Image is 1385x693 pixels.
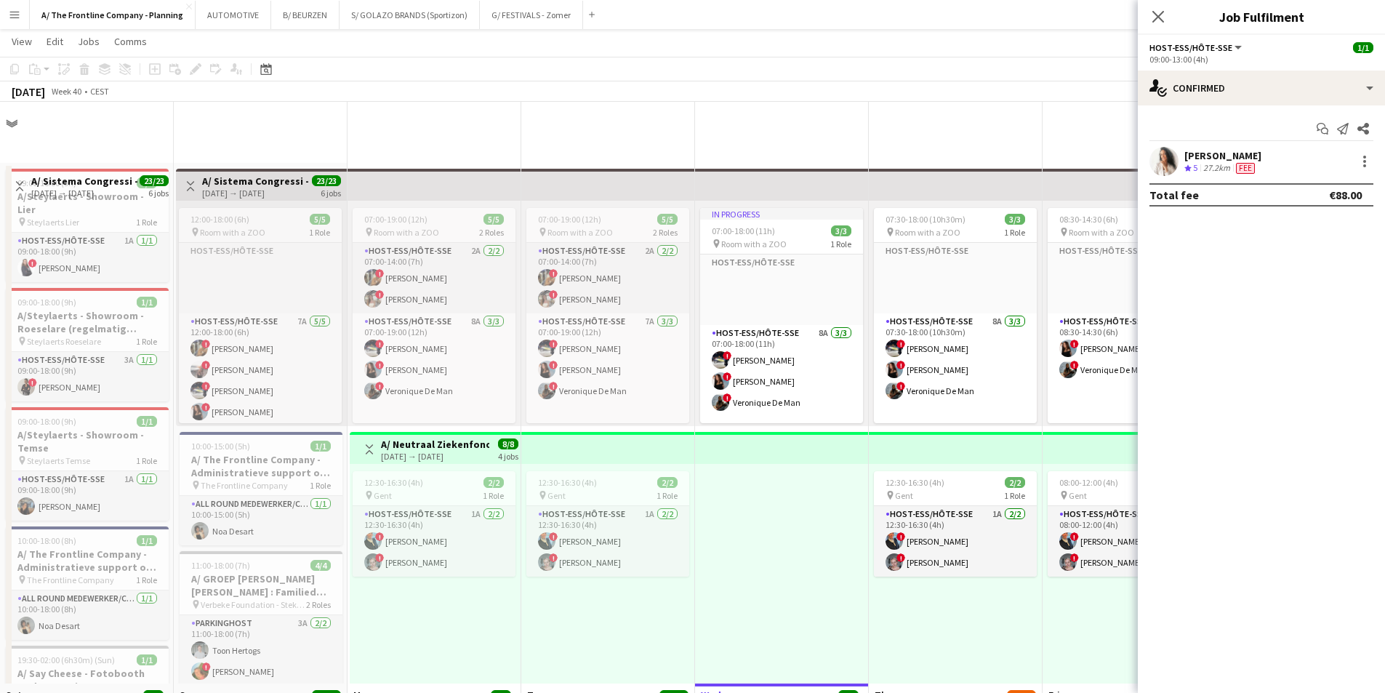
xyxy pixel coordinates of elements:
span: ! [549,532,558,541]
app-card-role: Parkinghost3A2/211:00-18:00 (7h)Toon Hertogs![PERSON_NAME] [180,615,342,686]
span: 2 Roles [479,227,504,238]
app-card-role: Host-ess/Hôte-sse7A3/307:00-19:00 (12h)![PERSON_NAME]![PERSON_NAME]!Veronique De Man [526,313,689,447]
span: 1 Role [136,574,157,585]
span: 10:00-15:00 (5h) [191,441,250,452]
span: Fee [1236,163,1255,174]
div: 6 jobs [148,186,169,199]
span: ! [723,372,731,381]
div: 07:00-19:00 (12h)5/5 Room with a ZOO2 RolesHost-ess/Hôte-sse2A2/207:00-14:00 (7h)![PERSON_NAME]![... [526,208,689,423]
span: ! [549,382,558,390]
app-job-card: 07:30-18:00 (10h30m)3/3 Room with a ZOO1 RoleHost-ess/Hôte-sseHost-ess/Hôte-sse8A3/307:30-18:00 (... [874,208,1037,423]
span: 1/1 [1353,42,1373,53]
span: 3/3 [1005,214,1025,225]
span: ! [1070,553,1079,562]
span: ! [549,340,558,348]
div: 08:30-14:30 (6h)2/2 Room with a ZOO1 RoleHost-ess/Hôte-sseHost-ess/Hôte-sse8A2/208:30-14:30 (6h)!... [1048,208,1211,423]
span: Gent [547,490,566,501]
div: Crew has different fees then in role [1233,162,1258,175]
div: [DATE] [12,84,45,99]
span: ! [375,532,384,541]
app-card-role: All Round medewerker/collaborateur1/110:00-15:00 (5h)Noa Desart [180,496,342,545]
span: View [12,35,32,48]
app-card-role: Host-ess/Hôte-sse2A2/207:00-14:00 (7h)![PERSON_NAME]![PERSON_NAME] [526,243,689,313]
h3: A/ Sistema Congressi - Congres RADECS 2025 - [GEOGRAPHIC_DATA] (Room with a Zoo) - 28/09 tem 03/10 [31,175,140,188]
span: ! [375,382,384,390]
app-job-card: 10:00-15:00 (5h)1/1A/ The Frontline Company - Administratieve support op TFC Kantoor The Frontlin... [180,432,342,545]
span: ! [549,269,558,278]
app-job-card: 09:00-18:00 (9h)1/1A/Steylaerts - Showroom - Roeselare (regelmatig terugkerende opdracht) Steylae... [6,288,169,401]
span: ! [375,553,384,562]
app-job-card: 09:00-18:00 (9h)1/1A/Steylaerts - Showroom - Lier Steylaerts Lier1 RoleHost-ess/Hôte-sse1A1/109:0... [6,169,169,282]
span: 23/23 [140,175,169,186]
app-job-card: 10:00-18:00 (8h)1/1A/ The Frontline Company - Administratieve support op TFC Kantoor The Frontlin... [6,526,169,640]
span: 2 Roles [306,599,331,610]
button: B/ BEURZEN [271,1,340,29]
span: 09:00-18:00 (9h) [17,416,76,427]
span: 19:30-02:00 (6h30m) (Sun) [17,654,115,665]
span: 12:30-16:30 (4h) [538,477,597,488]
span: 11:00-18:00 (7h) [191,560,250,571]
h3: A/ Neutraal Ziekenfonds Vlaanderen (NZVL) - [GEOGRAPHIC_DATA] - 29-30/09+02-03/10 [381,438,489,451]
app-card-role: Host-ess/Hôte-sse2A2/207:00-14:00 (7h)![PERSON_NAME]![PERSON_NAME] [353,243,515,313]
app-card-role: Host-ess/Hôte-sse8A3/307:30-18:00 (10h30m)![PERSON_NAME]![PERSON_NAME]!Veronique De Man [874,313,1037,447]
span: Steylaerts Temse [27,455,90,466]
span: ! [1070,532,1079,541]
span: 2/2 [483,477,504,488]
a: View [6,32,38,51]
app-job-card: 12:30-16:30 (4h)2/2 Gent1 RoleHost-ess/Hôte-sse1A2/212:30-16:30 (4h)![PERSON_NAME]![PERSON_NAME] [353,471,515,577]
span: ! [201,340,210,348]
app-card-role: All Round medewerker/collaborateur1/110:00-18:00 (8h)Noa Desart [6,590,169,640]
h3: A/ The Frontline Company - Administratieve support op TFC Kantoor [6,548,169,574]
span: 07:00-19:00 (12h) [538,214,601,225]
span: Room with a ZOO [200,227,265,238]
span: 23/23 [312,175,341,186]
button: Host-ess/Hôte-sse [1149,42,1244,53]
div: 12:30-16:30 (4h)2/2 Gent1 RoleHost-ess/Hôte-sse1A2/212:30-16:30 (4h)![PERSON_NAME]![PERSON_NAME] [526,471,689,577]
span: The Frontline Company [27,574,114,585]
div: [DATE] → [DATE] [202,188,310,199]
div: 4 jobs [498,449,518,462]
div: CEST [90,86,109,97]
span: Host-ess/Hôte-sse [1149,42,1232,53]
h3: A/Steylaerts - Showroom - Temse [6,428,169,454]
span: Steylaerts Roeselare [27,336,101,347]
span: 07:00-19:00 (12h) [364,214,427,225]
span: 10:00-18:00 (8h) [17,535,76,546]
span: ! [28,378,37,387]
span: 09:00-18:00 (9h) [17,297,76,308]
span: ! [896,382,905,390]
span: Jobs [78,35,100,48]
a: Jobs [72,32,105,51]
span: Room with a ZOO [721,239,787,249]
span: 1 Role [310,480,331,491]
span: Edit [47,35,63,48]
span: ! [201,382,210,390]
span: ! [201,403,210,412]
span: 8/8 [498,438,518,449]
span: 08:30-14:30 (6h) [1059,214,1118,225]
app-card-role: Host-ess/Hôte-sse8A3/307:00-18:00 (11h)![PERSON_NAME]![PERSON_NAME]!Veronique De Man [700,325,863,459]
span: Room with a ZOO [895,227,960,238]
span: 1/1 [137,654,157,665]
a: Comms [108,32,153,51]
span: Room with a ZOO [374,227,439,238]
app-job-card: 07:00-19:00 (12h)5/5 Room with a ZOO2 RolesHost-ess/Hôte-sse2A2/207:00-14:00 (7h)![PERSON_NAME]![... [353,208,515,423]
app-card-role-placeholder: Host-ess/Hôte-sse [1048,243,1211,313]
span: 4/4 [310,560,331,571]
span: ! [896,553,905,562]
a: Edit [41,32,69,51]
div: 27.2km [1200,162,1233,175]
span: ! [896,361,905,369]
span: Verbeke Foundation - Stekene [201,599,306,610]
span: 3/3 [831,225,851,236]
div: [DATE] → [DATE] [31,188,140,199]
span: ! [723,393,731,402]
span: ! [375,290,384,299]
app-card-role-placeholder: Host-ess/Hôte-sse [179,243,342,313]
span: Gent [1069,490,1087,501]
span: ! [896,340,905,348]
span: 1/1 [137,297,157,308]
app-job-card: 12:00-18:00 (6h)5/5 Room with a ZOO1 RoleHost-ess/Hôte-sseHost-ess/Hôte-sse7A5/512:00-18:00 (6h)!... [179,208,342,423]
